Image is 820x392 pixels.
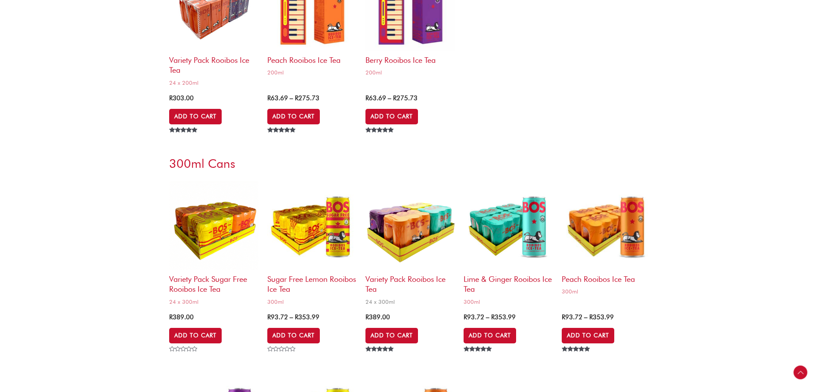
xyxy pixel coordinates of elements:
[295,94,298,102] span: R
[295,94,319,102] bdi: 275.73
[365,94,386,102] bdi: 63.69
[562,313,582,321] bdi: 93.72
[562,328,614,343] a: Select options for “Peach Rooibos Ice Tea”
[267,51,357,65] h2: Peach Rooibos Ice Tea
[491,313,516,321] bdi: 353.99
[169,313,173,321] span: R
[562,313,565,321] span: R
[169,79,259,86] span: 24 x 200ml
[562,288,651,295] span: 300ml
[169,127,199,152] span: Rated out of 5
[464,328,516,343] a: Select options for “Lime & Ginger Rooibos Ice Tea”
[365,328,418,343] a: Add to cart: “Variety Pack Rooibos Ice Tea”
[169,94,194,102] bdi: 303.00
[267,313,288,321] bdi: 93.72
[290,313,293,321] span: –
[365,180,455,308] a: Variety Pack Rooibos Ice Tea24 x 300ml
[464,270,553,294] h2: Lime & Ginger Rooibos Ice Tea
[464,180,553,270] img: Lime & Ginger Rooibos Ice Tea
[267,180,357,270] img: sugar free lemon rooibos ice tea
[393,94,418,102] bdi: 275.73
[365,127,395,152] span: Rated out of 5
[169,51,259,75] h2: Variety Pack Rooibos Ice Tea
[464,313,484,321] bdi: 93.72
[267,328,320,343] a: Select options for “Sugar Free Lemon Rooibos Ice Tea”
[169,180,259,308] a: Variety Pack Sugar Free Rooibos Ice Tea24 x 300ml
[388,94,391,102] span: –
[365,51,455,65] h2: Berry Rooibos Ice Tea
[267,94,271,102] span: R
[464,180,553,308] a: Lime & Ginger Rooibos Ice Tea300ml
[562,180,651,270] img: Peach Rooibos Ice Tea
[365,94,369,102] span: R
[169,109,222,124] a: Add to cart: “Variety Pack Rooibos Ice Tea”
[169,270,259,294] h2: Variety Pack Sugar Free Rooibos Ice Tea
[365,313,390,321] bdi: 389.00
[562,180,651,298] a: Peach Rooibos Ice Tea300ml
[365,313,369,321] span: R
[464,298,553,306] span: 300ml
[169,313,194,321] bdi: 389.00
[584,313,588,321] span: –
[169,328,222,343] a: Add to cart: “Variety Pack Sugar Free Rooibos Ice Tea”
[562,270,651,284] h2: Peach Rooibos Ice Tea
[365,69,455,76] span: 200ml
[169,156,651,171] h3: 300ml Cans
[267,298,357,306] span: 300ml
[169,298,259,306] span: 24 x 300ml
[267,127,297,152] span: Rated out of 5
[169,94,173,102] span: R
[295,313,319,321] bdi: 353.99
[464,313,467,321] span: R
[365,180,455,270] img: Variety Pack Rooibos Ice Tea
[267,69,357,76] span: 200ml
[267,109,320,124] a: Select options for “Peach Rooibos Ice Tea”
[365,109,418,124] a: Select options for “Berry Rooibos Ice Tea”
[562,346,591,371] span: Rated out of 5
[365,298,455,306] span: 24 x 300ml
[486,313,489,321] span: –
[267,180,357,308] a: Sugar Free Lemon Rooibos Ice Tea300ml
[393,94,396,102] span: R
[365,270,455,294] h2: Variety Pack Rooibos Ice Tea
[267,313,271,321] span: R
[589,313,614,321] bdi: 353.99
[290,94,293,102] span: –
[169,180,259,270] img: variety pack sugar free rooibos ice tea
[464,346,493,371] span: Rated out of 5
[295,313,298,321] span: R
[491,313,495,321] span: R
[589,313,593,321] span: R
[267,94,288,102] bdi: 63.69
[365,346,395,371] span: Rated out of 5
[267,270,357,294] h2: Sugar Free Lemon Rooibos Ice Tea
